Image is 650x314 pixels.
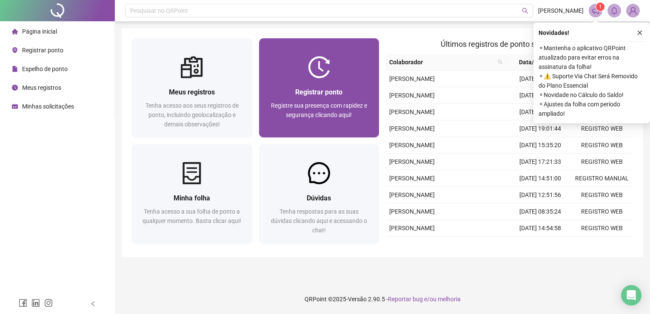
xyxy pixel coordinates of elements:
[510,237,571,253] td: [DATE] 12:58:00
[510,187,571,203] td: [DATE] 12:51:56
[22,47,63,54] span: Registrar ponto
[12,29,18,34] span: home
[12,66,18,72] span: file
[571,220,633,237] td: REGISTRO WEB
[571,170,633,187] td: REGISTRO MANUAL
[307,194,331,202] span: Dúvidas
[389,158,435,165] span: [PERSON_NAME]
[12,103,18,109] span: schedule
[441,40,578,49] span: Últimos registros de ponto sincronizados
[174,194,210,202] span: Minha folha
[539,28,569,37] span: Novidades !
[538,6,584,15] span: [PERSON_NAME]
[510,203,571,220] td: [DATE] 08:35:24
[637,30,643,36] span: close
[169,88,215,96] span: Meus registros
[389,142,435,148] span: [PERSON_NAME]
[348,296,367,303] span: Versão
[571,187,633,203] td: REGISTRO WEB
[389,208,435,215] span: [PERSON_NAME]
[498,60,503,65] span: search
[510,104,571,120] td: [DATE] 21:03:42
[31,299,40,307] span: linkedin
[115,284,650,314] footer: QRPoint © 2025 - 2.90.5 -
[389,57,494,67] span: Colaborador
[12,47,18,53] span: environment
[271,208,367,234] span: Tenha respostas para as suas dúvidas clicando aqui e acessando o chat!
[19,299,27,307] span: facebook
[599,4,602,10] span: 1
[295,88,342,96] span: Registrar ponto
[510,170,571,187] td: [DATE] 14:51:00
[143,208,241,224] span: Tenha acesso a sua folha de ponto a qualquer momento. Basta clicar aqui!
[22,28,57,35] span: Página inicial
[539,100,645,118] span: ⚬ Ajustes da folha com período ampliado!
[496,56,505,69] span: search
[389,75,435,82] span: [PERSON_NAME]
[388,296,461,303] span: Reportar bug e/ou melhoria
[259,38,379,137] a: Registrar pontoRegistre sua presença com rapidez e segurança clicando aqui!
[132,144,252,243] a: Minha folhaTenha acesso a sua folha de ponto a qualquer momento. Basta clicar aqui!
[571,120,633,137] td: REGISTRO WEB
[571,203,633,220] td: REGISTRO WEB
[132,38,252,137] a: Meus registrosTenha acesso aos seus registros de ponto, incluindo geolocalização e demais observa...
[522,8,528,14] span: search
[389,92,435,99] span: [PERSON_NAME]
[506,54,566,71] th: Data/Hora
[571,137,633,154] td: REGISTRO WEB
[510,137,571,154] td: [DATE] 15:35:20
[389,191,435,198] span: [PERSON_NAME]
[44,299,53,307] span: instagram
[627,4,639,17] img: 87183
[596,3,604,11] sup: 1
[22,66,68,72] span: Espelho de ponto
[389,108,435,115] span: [PERSON_NAME]
[510,71,571,87] td: [DATE] 05:04:14
[90,301,96,307] span: left
[571,154,633,170] td: REGISTRO WEB
[12,85,18,91] span: clock-circle
[389,225,435,231] span: [PERSON_NAME]
[259,144,379,243] a: DúvidasTenha respostas para as suas dúvidas clicando aqui e acessando o chat!
[22,103,74,110] span: Minhas solicitações
[592,7,599,14] span: notification
[510,154,571,170] td: [DATE] 17:21:33
[539,43,645,71] span: ⚬ Mantenha o aplicativo QRPoint atualizado para evitar erros na assinatura da folha!
[539,90,645,100] span: ⚬ Novidade no Cálculo do Saldo!
[539,71,645,90] span: ⚬ ⚠️ Suporte Via Chat Será Removido do Plano Essencial
[22,84,61,91] span: Meus registros
[389,125,435,132] span: [PERSON_NAME]
[571,237,633,253] td: REGISTRO MANUAL
[510,87,571,104] td: [DATE] 00:37:32
[145,102,239,128] span: Tenha acesso aos seus registros de ponto, incluindo geolocalização e demais observações!
[510,220,571,237] td: [DATE] 14:54:58
[610,7,618,14] span: bell
[389,175,435,182] span: [PERSON_NAME]
[510,57,556,67] span: Data/Hora
[271,102,367,118] span: Registre sua presença com rapidez e segurança clicando aqui!
[510,120,571,137] td: [DATE] 19:01:44
[621,285,641,305] div: Open Intercom Messenger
